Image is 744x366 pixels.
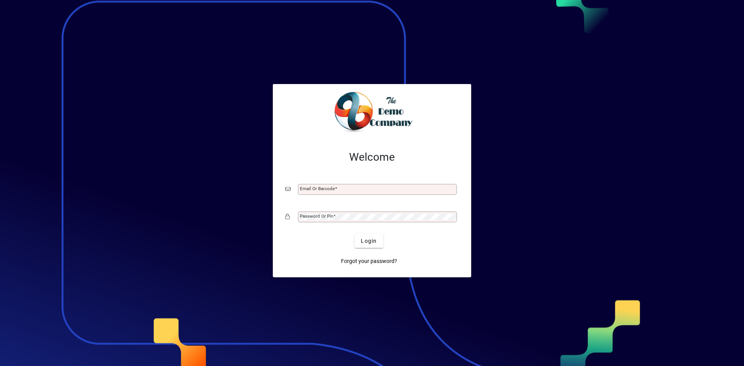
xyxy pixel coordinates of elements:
span: Forgot your password? [341,257,397,265]
span: Login [361,237,377,245]
mat-label: Password or Pin [300,213,333,219]
a: Forgot your password? [338,254,400,268]
mat-label: Email or Barcode [300,186,335,191]
h2: Welcome [285,151,459,164]
button: Login [355,234,383,248]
